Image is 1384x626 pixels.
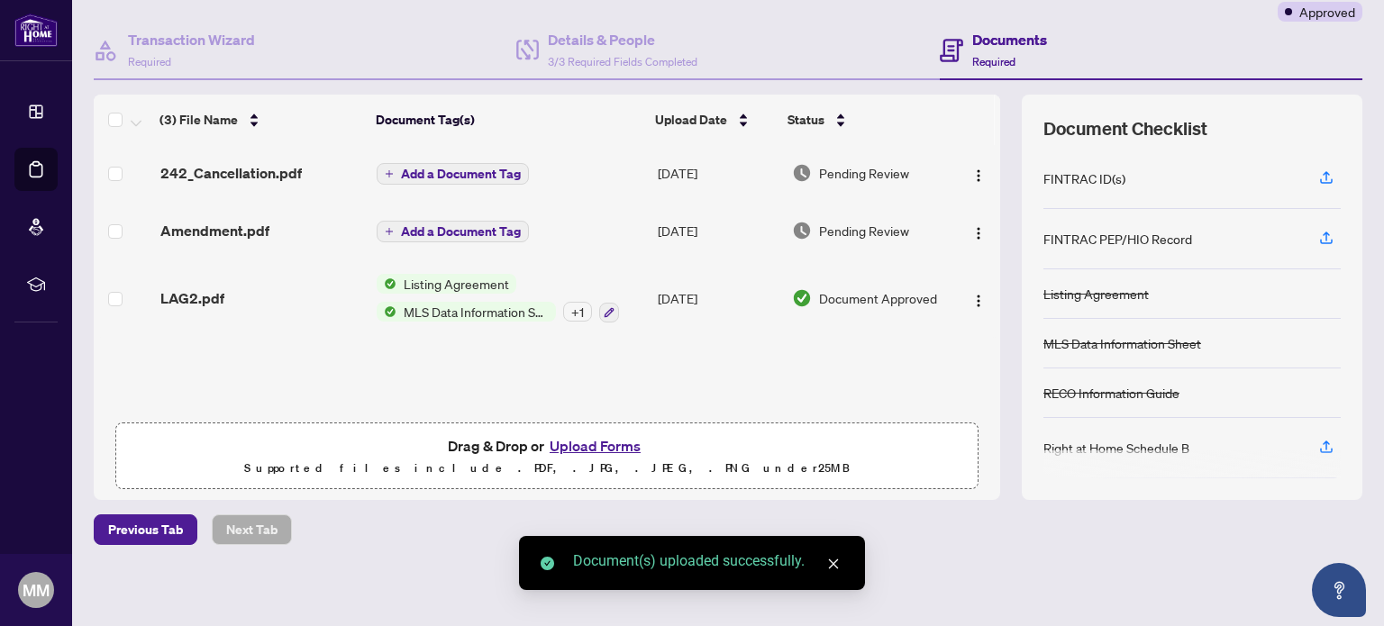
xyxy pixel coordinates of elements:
span: Approved [1299,2,1355,22]
img: logo [14,14,58,47]
img: Status Icon [377,302,396,322]
span: MLS Data Information Sheet [396,302,556,322]
span: 242_Cancellation.pdf [160,162,302,184]
td: [DATE] [651,202,785,259]
img: Document Status [792,288,812,308]
button: Logo [964,216,993,245]
img: Document Status [792,221,812,240]
img: Logo [971,168,986,183]
button: Open asap [1312,563,1366,617]
th: Upload Date [648,95,781,145]
img: Logo [971,294,986,308]
button: Add a Document Tag [377,220,529,243]
h4: Details & People [548,29,697,50]
td: [DATE] [651,259,785,337]
a: Close [824,554,843,574]
th: Document Tag(s) [369,95,648,145]
button: Status IconListing AgreementStatus IconMLS Data Information Sheet+1 [377,274,619,322]
button: Upload Forms [544,434,646,458]
div: Document(s) uploaded successfully. [573,550,843,572]
div: MLS Data Information Sheet [1043,333,1201,353]
div: + 1 [563,302,592,322]
td: [DATE] [651,144,785,202]
span: plus [385,227,394,236]
span: Add a Document Tag [401,168,521,180]
span: Drag & Drop or [448,434,646,458]
div: FINTRAC PEP/HIO Record [1043,229,1192,249]
span: Add a Document Tag [401,225,521,238]
span: close [827,558,840,570]
div: FINTRAC ID(s) [1043,168,1125,188]
span: Drag & Drop orUpload FormsSupported files include .PDF, .JPG, .JPEG, .PNG under25MB [116,423,978,490]
img: Logo [971,226,986,240]
span: check-circle [541,557,554,570]
span: Required [972,55,1015,68]
p: Supported files include .PDF, .JPG, .JPEG, .PNG under 25 MB [127,458,967,479]
span: Listing Agreement [396,274,516,294]
div: Right at Home Schedule B [1043,438,1189,458]
button: Previous Tab [94,514,197,545]
button: Logo [964,284,993,313]
button: Add a Document Tag [377,162,529,186]
span: Status [788,110,824,130]
img: Status Icon [377,274,396,294]
div: RECO Information Guide [1043,383,1179,403]
button: Next Tab [212,514,292,545]
img: Document Status [792,163,812,183]
button: Logo [964,159,993,187]
span: Pending Review [819,221,909,240]
span: Required [128,55,171,68]
span: Document Approved [819,288,937,308]
span: Previous Tab [108,515,183,544]
span: 3/3 Required Fields Completed [548,55,697,68]
div: Listing Agreement [1043,284,1149,304]
h4: Transaction Wizard [128,29,255,50]
button: Add a Document Tag [377,163,529,185]
span: LAG2.pdf [160,287,224,309]
span: Pending Review [819,163,909,183]
th: Status [780,95,947,145]
span: plus [385,169,394,178]
span: MM [23,577,50,603]
h4: Documents [972,29,1047,50]
span: Amendment.pdf [160,220,269,241]
button: Add a Document Tag [377,221,529,242]
span: (3) File Name [159,110,238,130]
th: (3) File Name [152,95,369,145]
span: Upload Date [655,110,727,130]
span: Document Checklist [1043,116,1207,141]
